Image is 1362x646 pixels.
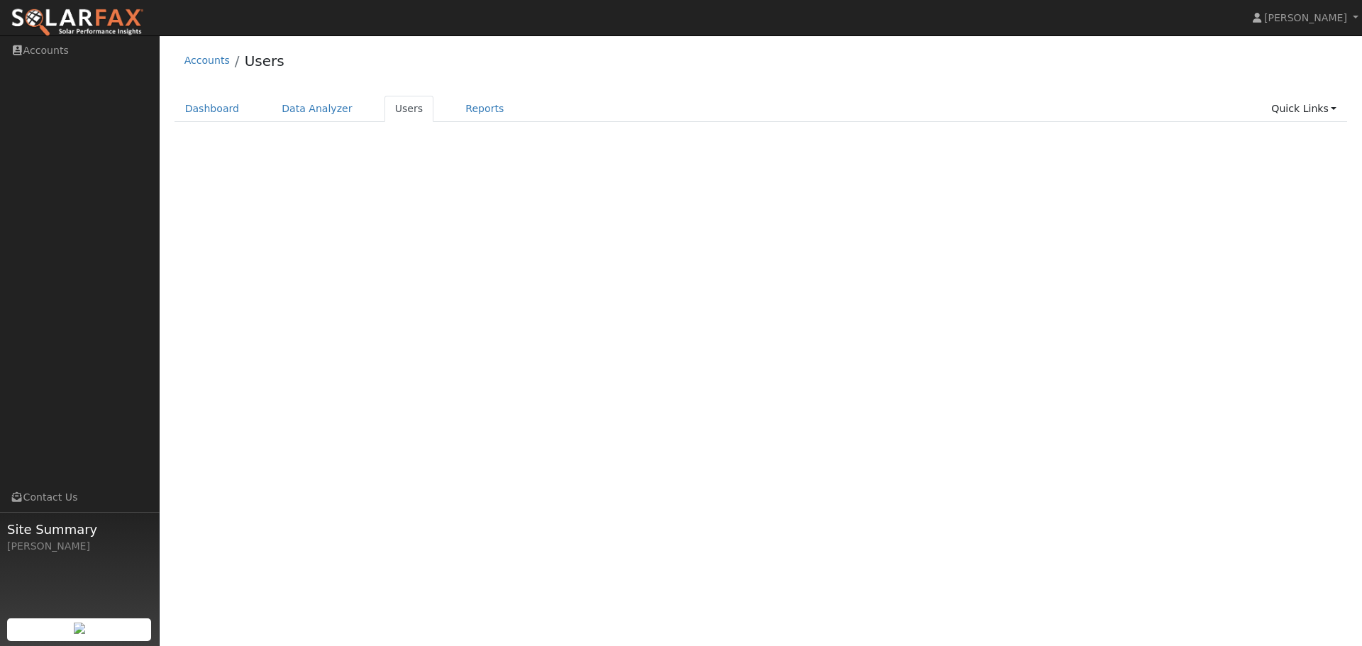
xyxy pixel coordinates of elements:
img: SolarFax [11,8,144,38]
a: Users [245,52,284,69]
a: Dashboard [175,96,250,122]
a: Users [384,96,434,122]
img: retrieve [74,623,85,634]
a: Accounts [184,55,230,66]
a: Quick Links [1261,96,1347,122]
span: [PERSON_NAME] [1264,12,1347,23]
a: Data Analyzer [271,96,363,122]
a: Reports [455,96,514,122]
span: Site Summary [7,520,152,539]
div: [PERSON_NAME] [7,539,152,554]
